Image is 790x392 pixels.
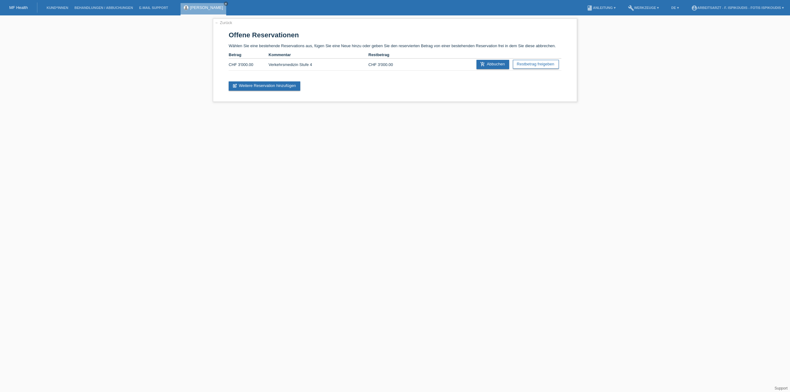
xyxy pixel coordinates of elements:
a: Kund*innen [44,6,71,10]
td: CHF 3'000.00 [368,59,408,71]
a: Behandlungen / Abbuchungen [71,6,136,10]
i: add_shopping_cart [480,62,485,67]
th: Restbetrag [368,51,408,59]
i: build [628,5,634,11]
i: post_add [232,83,237,88]
th: Kommentar [268,51,368,59]
a: ← Zurück [215,20,232,25]
a: MF Health [9,5,28,10]
div: Wählen Sie eine bestehende Reservations aus, fügen Sie eine Neue hinzu oder geben Sie den reservi... [213,19,577,102]
a: [PERSON_NAME] [190,5,223,10]
td: Verkehrsmedizin Stufe 4 [268,59,368,71]
i: account_circle [691,5,697,11]
th: Betrag [229,51,268,59]
i: book [587,5,593,11]
a: buildWerkzeuge ▾ [625,6,662,10]
a: DE ▾ [668,6,682,10]
a: E-Mail Support [136,6,171,10]
td: CHF 3'000.00 [229,59,268,71]
a: Restbetrag freigeben [513,60,559,69]
a: add_shopping_cartAbbuchen [476,60,509,69]
a: account_circleArbeitsarzt - F. Ispikoudis - Fotis Ispikoudis ▾ [688,6,787,10]
i: close [224,2,227,5]
a: bookAnleitung ▾ [584,6,618,10]
a: Support [775,386,788,390]
a: close [224,2,228,6]
a: post_addWeitere Reservation hinzufügen [229,81,300,91]
h1: Offene Reservationen [229,31,561,39]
